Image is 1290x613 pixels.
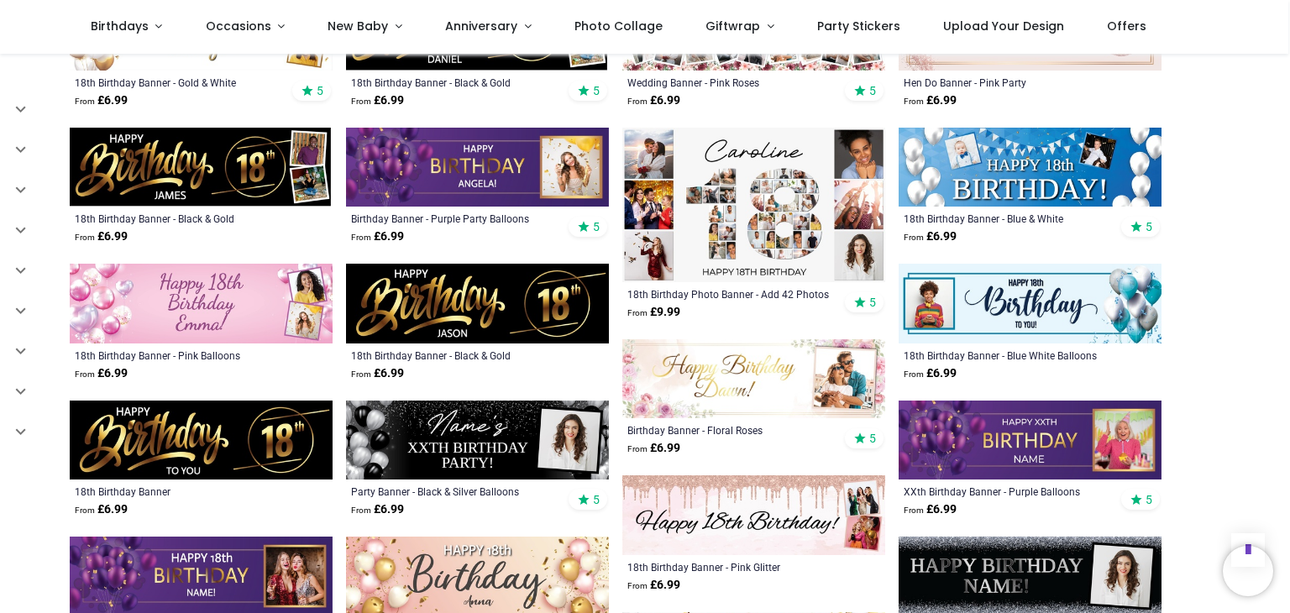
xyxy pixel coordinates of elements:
span: From [75,369,95,379]
span: 5 [593,83,600,98]
strong: £ 6.99 [627,92,680,109]
a: 18th Birthday Banner - Blue White Balloons [904,348,1106,362]
span: From [351,97,371,106]
img: Personalised Happy 18th Birthday Banner - Blue & White - 2 Photo Upload [899,128,1162,207]
span: From [904,233,924,242]
span: From [351,233,371,242]
span: From [627,308,648,317]
span: 5 [317,83,323,98]
span: Anniversary [445,18,517,34]
iframe: Brevo live chat [1223,546,1273,596]
a: XXth Birthday Banner - Purple Balloons [904,485,1106,498]
a: Birthday Banner - Floral Roses [627,423,830,437]
a: Birthday Banner - Purple Party Balloons [351,212,553,225]
strong: £ 9.99 [627,304,680,321]
span: 5 [593,492,600,507]
a: 18th Birthday Banner - Blue & White [904,212,1106,225]
span: Offers [1107,18,1146,34]
span: 5 [869,295,876,310]
span: From [75,506,95,515]
img: Happy 18th Birthday Banner - Black & Gold [70,401,333,479]
span: 5 [869,431,876,446]
span: From [904,97,924,106]
span: From [904,506,924,515]
span: Photo Collage [574,18,663,34]
img: Personalised Birthday Banner - Floral Roses - Custom Name [622,339,885,418]
strong: £ 6.99 [627,577,680,594]
a: 18th Birthday Banner - Black & Gold [351,76,553,89]
a: Wedding Banner - Pink Roses [627,76,830,89]
strong: £ 6.99 [75,501,128,518]
img: Personalised Happy Birthday Banner - Purple Party Balloons - Custom Name & 1 Photo Upload [346,128,609,207]
a: Party Banner - Black & Silver Balloons [351,485,553,498]
a: 18th Birthday Photo Banner - Add 42 Photos [627,287,830,301]
strong: £ 6.99 [75,228,128,245]
span: 5 [869,83,876,98]
a: 18th Birthday Banner - Pink Glitter [627,560,830,574]
strong: £ 6.99 [351,501,404,518]
strong: £ 6.99 [904,228,957,245]
img: Personalised Happy 18th Birthday Banner - Black & Gold - 2 Photo Upload [70,128,333,207]
a: 18th Birthday Banner [75,485,277,498]
span: From [627,444,648,453]
span: From [627,581,648,590]
img: Happy 18th Birthday Banner - Pink Balloons - 2 Photo Upload [70,264,333,343]
span: From [75,97,95,106]
span: From [627,97,648,106]
strong: £ 6.99 [904,501,957,518]
a: Hen Do Banner - Pink Party [904,76,1106,89]
span: Party Stickers [817,18,900,34]
img: Personalised 18th Birthday Photo Banner - Add 42 Photos - Custom Text [622,128,885,282]
strong: £ 6.99 [904,365,957,382]
span: 5 [1146,492,1152,507]
strong: £ 6.99 [351,92,404,109]
strong: £ 6.99 [75,92,128,109]
span: Upload Your Design [943,18,1064,34]
span: 5 [1146,219,1152,234]
span: From [75,233,95,242]
img: Personalised Happy 18th Birthday Banner - Black & Gold - Custom Name [346,264,609,343]
img: Personalised Happy XXth Birthday Banner - Purple Balloons - Add Name & 1 Photo [899,401,1162,479]
span: From [351,506,371,515]
span: 5 [593,219,600,234]
img: Personalised Party Banner - Black & Silver Balloons - Custom Text & 1 Photo Upload [346,401,609,479]
span: Occasions [206,18,271,34]
a: 18th Birthday Banner - Gold & White Balloons [75,76,277,89]
a: 18th Birthday Banner - Black & Gold [75,212,277,225]
strong: £ 6.99 [904,92,957,109]
span: Birthdays [91,18,149,34]
span: New Baby [328,18,388,34]
img: Personalised Happy 18th Birthday Banner - Blue White Balloons - 1 Photo Upload [899,264,1162,343]
img: Personalised Happy 18th Birthday Banner - Pink Glitter - 2 Photo Upload [622,475,885,554]
strong: £ 6.99 [351,365,404,382]
strong: £ 6.99 [627,440,680,457]
span: From [904,369,924,379]
strong: £ 6.99 [351,228,404,245]
a: 18th Birthday Banner - Pink Balloons [75,348,277,362]
a: 18th Birthday Banner - Black & Gold [351,348,553,362]
span: Giftwrap [705,18,760,34]
strong: £ 6.99 [75,365,128,382]
span: From [351,369,371,379]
